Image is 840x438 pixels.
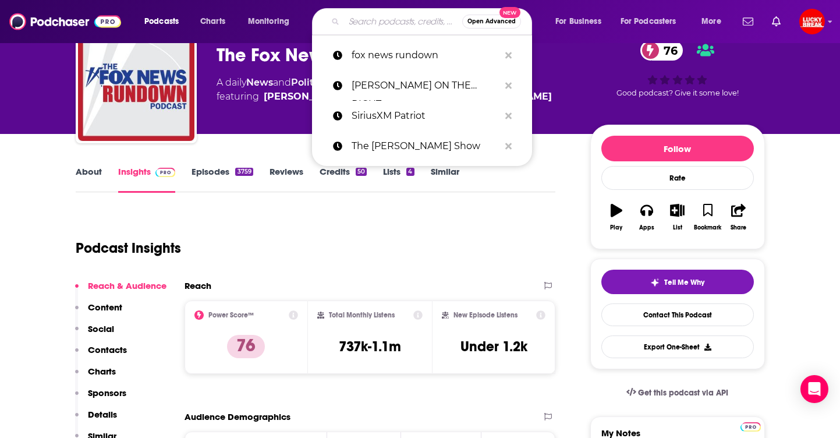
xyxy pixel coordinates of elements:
span: Logged in as annagregory [799,9,825,34]
button: Share [723,196,753,238]
img: tell me why sparkle [650,278,660,287]
span: Charts [200,13,225,30]
img: Podchaser Pro [740,422,761,432]
p: 76 [227,335,265,358]
span: Open Advanced [467,19,516,24]
div: Share [731,224,746,231]
button: Follow [601,136,754,161]
p: Contacts [88,344,127,355]
span: For Business [555,13,601,30]
button: open menu [240,12,304,31]
button: open menu [693,12,736,31]
a: fox news rundown [312,40,532,70]
span: Monitoring [248,13,289,30]
h2: Total Monthly Listens [329,311,395,319]
input: Search podcasts, credits, & more... [344,12,462,31]
a: Similar [431,166,459,193]
span: Podcasts [144,13,179,30]
h3: Under 1.2k [460,338,527,355]
h1: Podcast Insights [76,239,181,257]
img: The Fox News Rundown [78,24,194,141]
button: Social [75,323,114,345]
button: Export One-Sheet [601,335,754,358]
div: 76Good podcast? Give it some love! [590,33,765,105]
div: 3759 [235,168,253,176]
button: Open AdvancedNew [462,15,521,29]
button: Details [75,409,117,430]
p: The Ezra Klein Show [352,131,499,161]
button: open menu [613,12,693,31]
div: Open Intercom Messenger [800,375,828,403]
img: Podchaser Pro [155,168,176,177]
button: tell me why sparkleTell Me Why [601,270,754,294]
p: Social [88,323,114,334]
a: Lists4 [383,166,414,193]
h3: 737k-1.1m [339,338,401,355]
a: Credits50 [320,166,367,193]
button: Bookmark [693,196,723,238]
span: and [273,77,291,88]
button: open menu [547,12,616,31]
p: Content [88,302,122,313]
span: featuring [217,90,552,104]
a: Pro website [740,421,761,432]
div: Apps [639,224,654,231]
a: About [76,166,102,193]
a: Show notifications dropdown [767,12,785,31]
span: Tell Me Why [664,278,704,287]
span: 76 [652,40,683,61]
h2: Audience Demographics [185,411,290,422]
a: Politics [291,77,327,88]
a: Reviews [270,166,303,193]
p: Details [88,409,117,420]
a: Episodes3759 [192,166,253,193]
span: Get this podcast via API [638,388,728,398]
button: open menu [136,12,194,31]
div: A daily podcast [217,76,552,104]
button: Sponsors [75,387,126,409]
button: Play [601,196,632,238]
h2: New Episode Listens [453,311,518,319]
div: Bookmark [694,224,721,231]
img: User Profile [799,9,825,34]
a: Charts [193,12,232,31]
button: Reach & Audience [75,280,166,302]
a: SiriusXM Patriot [312,101,532,131]
a: The [PERSON_NAME] Show [312,131,532,161]
span: More [701,13,721,30]
span: For Podcasters [621,13,676,30]
a: News [246,77,273,88]
p: fox news rundown [352,40,499,70]
button: List [662,196,692,238]
div: List [673,224,682,231]
span: Good podcast? Give it some love! [616,89,739,97]
span: New [499,7,520,18]
h2: Reach [185,280,211,291]
button: Show profile menu [799,9,825,34]
a: InsightsPodchaser Pro [118,166,176,193]
div: Rate [601,166,754,190]
p: STACY ON THE RIGHT [352,70,499,101]
button: Charts [75,366,116,387]
h2: Power Score™ [208,311,254,319]
a: Jacqui Heinrich [264,90,347,104]
button: Apps [632,196,662,238]
button: Content [75,302,122,323]
a: [PERSON_NAME] ON THE RIGHT [312,70,532,101]
div: 4 [406,168,414,176]
img: Podchaser - Follow, Share and Rate Podcasts [9,10,121,33]
button: Contacts [75,344,127,366]
p: Reach & Audience [88,280,166,291]
a: 76 [640,40,683,61]
p: Charts [88,366,116,377]
a: Get this podcast via API [617,379,738,407]
div: 50 [356,168,367,176]
div: Search podcasts, credits, & more... [323,8,543,35]
p: Sponsors [88,387,126,398]
div: Play [610,224,622,231]
a: Contact This Podcast [601,303,754,326]
p: SiriusXM Patriot [352,101,499,131]
a: Show notifications dropdown [738,12,758,31]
